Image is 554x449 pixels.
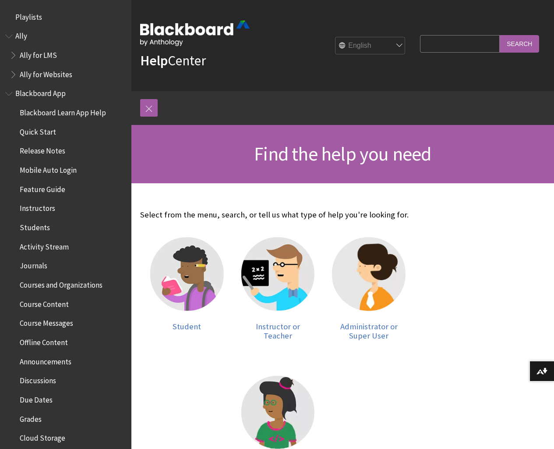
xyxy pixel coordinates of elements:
[5,29,126,82] nav: Book outline for Anthology Ally Help
[20,373,56,385] span: Discussions
[241,237,315,340] a: Instructor Instructor or Teacher
[256,321,300,341] span: Instructor or Teacher
[20,278,102,289] span: Courses and Organizations
[15,86,66,98] span: Blackboard App
[20,163,77,175] span: Mobile Auto Login
[20,431,65,442] span: Cloud Storage
[20,201,55,213] span: Instructors
[20,48,57,60] span: Ally for LMS
[20,67,72,79] span: Ally for Websites
[20,239,69,251] span: Activity Stream
[173,321,201,331] span: Student
[20,105,106,117] span: Blackboard Learn App Help
[20,125,56,136] span: Quick Start
[20,316,73,328] span: Course Messages
[241,237,315,311] img: Instructor
[5,10,126,25] nav: Book outline for Playlists
[20,182,65,194] span: Feature Guide
[20,144,65,156] span: Release Notes
[15,29,27,41] span: Ally
[150,237,224,340] a: Student Student
[20,259,47,271] span: Journals
[500,35,539,52] input: Search
[332,237,406,340] a: Administrator Administrator or Super User
[254,142,431,166] span: Find the help you need
[335,37,406,55] select: Site Language Selector
[15,10,42,21] span: Playlists
[150,237,224,311] img: Student
[140,21,250,46] img: Blackboard by Anthology
[20,297,69,309] span: Course Content
[140,52,206,69] a: HelpCenter
[140,209,416,221] p: Select from the menu, search, or tell us what type of help you're looking for.
[20,220,50,232] span: Students
[20,354,71,366] span: Announcements
[340,321,398,341] span: Administrator or Super User
[20,412,42,424] span: Grades
[332,237,406,311] img: Administrator
[20,335,68,347] span: Offline Content
[140,52,168,69] strong: Help
[20,392,53,404] span: Due Dates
